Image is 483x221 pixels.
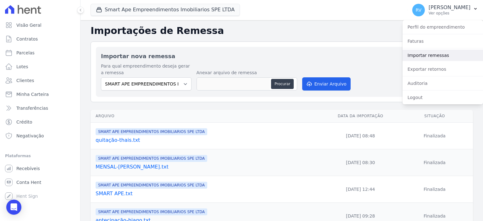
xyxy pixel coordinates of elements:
a: Auditoria [402,78,483,89]
span: Lotes [16,64,28,70]
th: Situação [396,110,473,123]
td: Finalizada [396,123,473,149]
div: Plataformas [5,152,75,160]
td: [DATE] 08:30 [325,149,397,176]
label: Para qual empreendimento deseja gerar a remessa [101,63,192,76]
a: Recebíveis [3,162,78,175]
span: Transferências [16,105,48,111]
a: Conta Hent [3,176,78,189]
a: Crédito [3,116,78,128]
span: Crédito [16,119,32,125]
td: Finalizada [396,149,473,176]
a: Contratos [3,33,78,45]
td: [DATE] 12:44 [325,176,397,203]
span: Parcelas [16,50,35,56]
a: Minha Carteira [3,88,78,101]
a: SMART APE.txt [96,190,322,197]
button: Procurar [271,79,294,89]
a: Perfil do empreendimento [402,21,483,33]
a: MENSAL-[PERSON_NAME].txt [96,163,322,171]
a: Importar remessas [402,50,483,61]
a: quitação-thais.txt [96,136,322,144]
a: Clientes [3,74,78,87]
a: Lotes [3,60,78,73]
a: Negativação [3,130,78,142]
h2: Importações de Remessa [91,25,473,36]
span: SMART APE EMPREENDIMENTOS IMOBILIARIOS SPE LTDA [96,208,207,215]
button: Enviar Arquivo [302,77,351,91]
td: [DATE] 08:48 [325,123,397,149]
th: Arquivo [91,110,325,123]
span: SMART APE EMPREENDIMENTOS IMOBILIARIOS SPE LTDA [96,182,207,189]
a: Visão Geral [3,19,78,31]
span: SMART APE EMPREENDIMENTOS IMOBILIARIOS SPE LTDA [96,128,207,135]
button: RV [PERSON_NAME] Ver opções [407,1,483,19]
div: Open Intercom Messenger [6,200,21,215]
th: Data da Importação [325,110,397,123]
p: [PERSON_NAME] [429,4,470,11]
label: Anexar arquivo de remessa [197,69,297,76]
span: Minha Carteira [16,91,49,97]
span: RV [416,8,422,12]
span: Recebíveis [16,165,40,172]
a: Logout [402,92,483,103]
span: Contratos [16,36,38,42]
a: Parcelas [3,47,78,59]
span: SMART APE EMPREENDIMENTOS IMOBILIARIOS SPE LTDA [96,155,207,162]
td: Finalizada [396,176,473,203]
span: Clientes [16,77,34,84]
a: Exportar retornos [402,64,483,75]
span: Conta Hent [16,179,41,185]
span: Visão Geral [16,22,42,28]
h2: Importar nova remessa [101,52,463,60]
span: Negativação [16,133,44,139]
a: Faturas [402,36,483,47]
a: Transferências [3,102,78,114]
p: Ver opções [429,11,470,16]
button: Smart Ape Empreendimentos Imobiliarios SPE LTDA [91,4,240,16]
